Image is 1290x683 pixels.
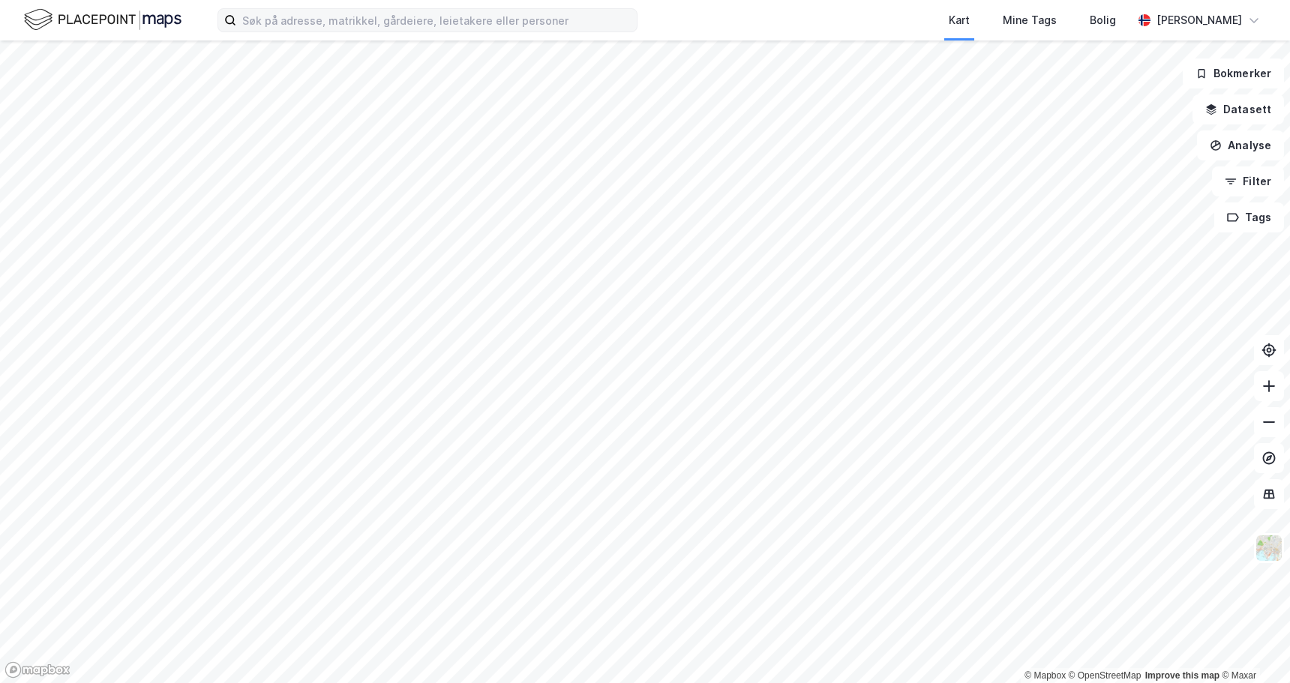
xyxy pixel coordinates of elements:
div: Kontrollprogram for chat [1215,611,1290,683]
div: Bolig [1090,11,1116,29]
img: logo.f888ab2527a4732fd821a326f86c7f29.svg [24,7,181,33]
div: Mine Tags [1003,11,1057,29]
div: [PERSON_NAME] [1156,11,1242,29]
iframe: Chat Widget [1215,611,1290,683]
div: Kart [949,11,970,29]
input: Søk på adresse, matrikkel, gårdeiere, leietakere eller personer [236,9,637,31]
